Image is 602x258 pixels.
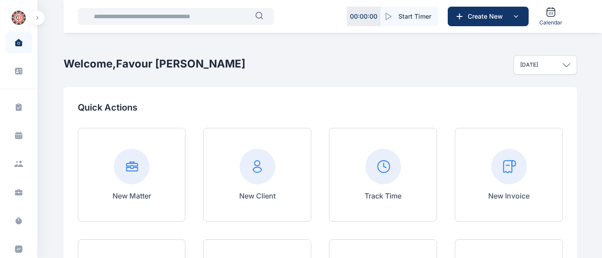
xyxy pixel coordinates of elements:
a: Calendar [536,3,566,30]
span: Create New [464,12,510,21]
p: New Client [239,191,276,201]
p: New Invoice [488,191,530,201]
p: New Matter [112,191,151,201]
p: Quick Actions [78,101,563,114]
span: Start Timer [398,12,431,21]
span: Calendar [539,19,562,26]
button: Create New [448,7,529,26]
p: 00 : 00 : 00 [350,12,377,21]
p: [DATE] [520,61,538,68]
button: Start Timer [381,7,438,26]
p: Track Time [365,191,401,201]
h2: Welcome, Favour [PERSON_NAME] [64,57,245,71]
